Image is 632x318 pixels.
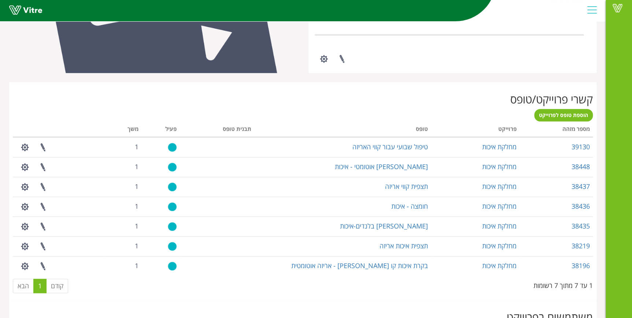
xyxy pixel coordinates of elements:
a: 38436 [572,202,590,211]
img: yes [168,262,177,271]
th: פרוייקט [431,123,520,137]
th: משך [105,123,142,137]
img: yes [168,202,177,211]
td: 1 [105,177,142,197]
span: הוספת טופס לפרוייקט [539,112,588,118]
a: [PERSON_NAME] בלנדים-איכות [340,222,428,230]
a: הבא [13,279,34,293]
a: [PERSON_NAME] אוטומטי - איכות [335,162,428,171]
a: 38448 [572,162,590,171]
th: פעיל [141,123,180,137]
a: 39130 [572,142,590,151]
a: 1 [33,279,47,293]
td: 1 [105,216,142,236]
td: 1 [105,157,142,177]
td: 1 [105,197,142,216]
a: טיפול שבועי עבור קווי האריזה [352,142,428,151]
img: yes [168,143,177,152]
a: מחלקת איכות [482,241,516,250]
a: בקרת איכות קו [PERSON_NAME] - אריזה אוטומטית [291,261,428,270]
a: 38435 [572,222,590,230]
a: מחלקת איכות [482,142,516,151]
a: 38437 [572,182,590,191]
a: חומצה - איכות [391,202,428,211]
a: הוספת טופס לפרוייקט [534,109,593,121]
th: מספר מזהה [519,123,593,137]
img: yes [168,242,177,251]
div: 1 עד 7 מתוך 7 רשומות [533,278,593,290]
th: תבנית טופס [180,123,254,137]
a: 38196 [572,261,590,270]
h2: קשרי פרוייקט/טופס [13,93,593,105]
td: 1 [105,236,142,256]
img: yes [168,162,177,172]
a: מחלקת איכות [482,222,516,230]
a: מחלקת איכות [482,261,516,270]
a: מחלקת איכות [482,202,516,211]
a: תצפית איכות אריזה [380,241,428,250]
td: 1 [105,256,142,276]
th: טופס [254,123,431,137]
img: yes [168,182,177,191]
a: 38219 [572,241,590,250]
td: 1 [105,137,142,157]
a: מחלקת איכות [482,162,516,171]
img: yes [168,222,177,231]
a: תצפית קווי אריזה [385,182,428,191]
a: קודם [46,279,68,293]
a: מחלקת איכות [482,182,516,191]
